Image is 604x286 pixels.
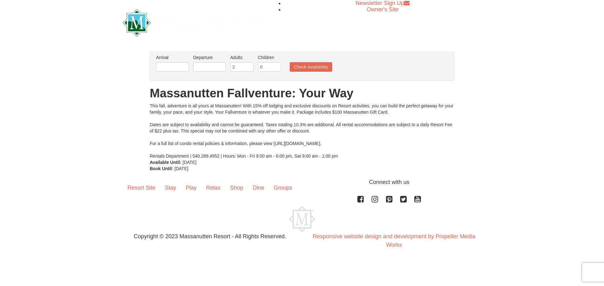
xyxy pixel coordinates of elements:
[181,178,201,197] a: Play
[230,54,254,61] label: Adults
[150,87,454,100] h1: Massanutten Fallventure: Your Way
[123,9,267,36] img: Massanutten Resort Logo
[201,178,225,197] a: Relax
[269,178,297,197] a: Groups
[248,178,269,197] a: Dine
[367,6,399,13] a: Owner's Site
[150,160,182,165] strong: Available Until:
[183,160,197,165] span: [DATE]
[150,166,173,171] strong: Book Until:
[118,232,302,241] p: Copyright © 2023 Massanutten Resort - All Rights Reserved.
[225,178,248,197] a: Shop
[289,206,315,232] img: Massanutten Resort Logo
[156,54,189,61] label: Arrival
[313,233,475,248] a: Responsive website design and development by Propeller Media Works
[290,62,332,72] button: Check Availability
[150,103,454,159] div: This fall, adventure is all yours at Massanutten! With 15% off lodging and exclusive discounts on...
[160,178,181,197] a: Stay
[258,54,281,61] label: Children
[123,178,160,197] a: Resort Site
[193,54,226,61] label: Departure
[175,166,188,171] span: [DATE]
[123,178,481,186] p: Connect with us
[123,14,267,29] a: Massanutten Resort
